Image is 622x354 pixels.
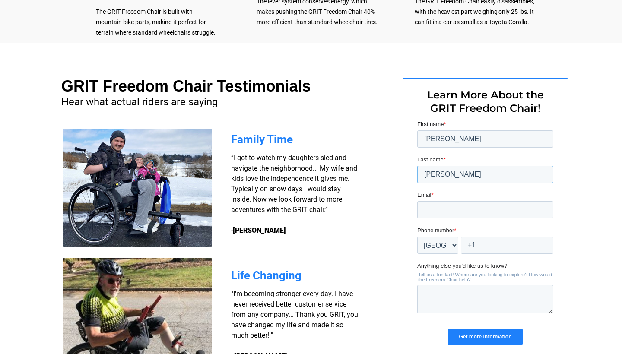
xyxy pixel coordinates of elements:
[231,133,293,146] span: Family Time
[233,226,286,234] strong: [PERSON_NAME]
[231,269,301,282] span: Life Changing
[61,96,218,108] span: Hear what actual riders are saying
[61,77,311,95] span: GRIT Freedom Chair Testimonials
[427,88,544,114] span: Learn More About the GRIT Freedom Chair!
[96,8,216,36] span: The GRIT Freedom Chair is built with mountain bike parts, making it perfect for terrain where sta...
[417,120,553,352] iframe: Form 0
[231,290,358,339] span: "I'm becoming stronger every day. I have never received better customer service from any company....
[231,154,357,234] span: “I got to watch my daughters sled and navigate the neighborhood... My wife and kids love the inde...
